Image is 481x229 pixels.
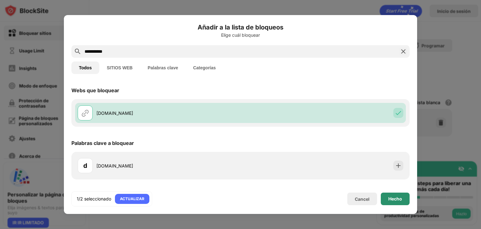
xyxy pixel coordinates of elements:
[186,61,223,74] button: Categorías
[71,87,119,93] div: Webs que bloquear
[96,110,240,116] div: [DOMAIN_NAME]
[71,33,410,38] div: Elige cuál bloquear
[83,161,87,170] div: d
[81,109,89,117] img: url.svg
[71,23,410,32] h6: Añadir a la lista de bloqueos
[400,48,407,55] img: search-close
[71,140,134,146] div: Palabras clave a bloquear
[120,196,144,202] div: ACTUALIZAR
[96,162,240,169] div: [DOMAIN_NAME]
[99,61,140,74] button: SITIOS WEB
[140,61,185,74] button: Palabras clave
[388,196,402,201] div: Hecho
[355,196,370,202] div: Cancel
[74,48,81,55] img: search.svg
[77,196,111,202] div: 1/2 seleccionado
[71,61,99,74] button: Todos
